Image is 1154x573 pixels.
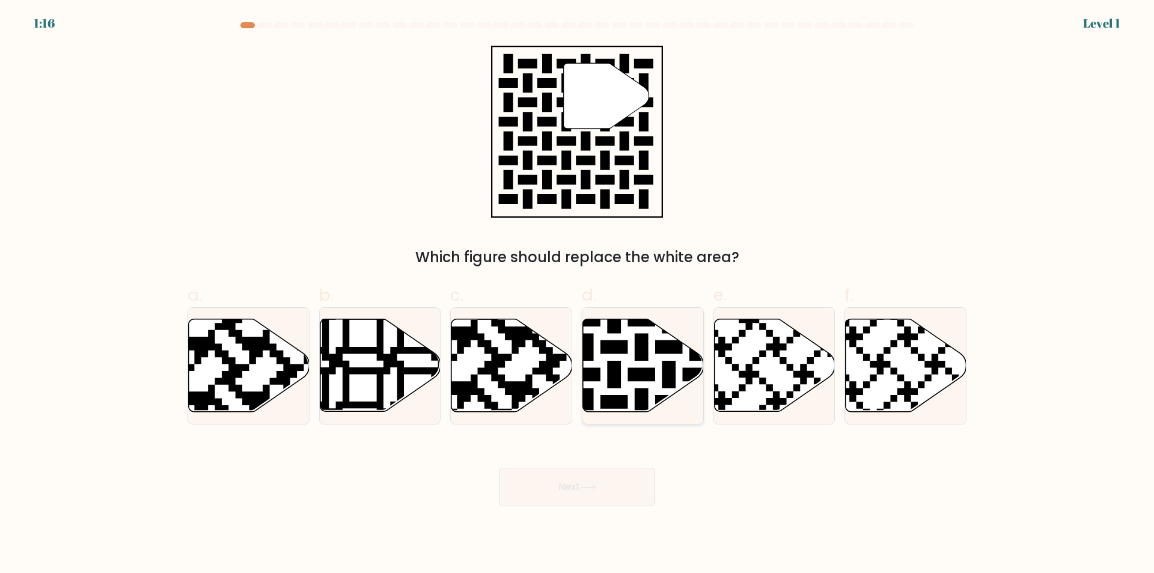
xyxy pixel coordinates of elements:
span: e. [713,283,727,307]
div: 1:16 [34,14,55,32]
div: Which figure should replace the white area? [195,247,959,268]
span: a. [188,283,202,307]
span: d. [582,283,596,307]
g: " [564,63,649,129]
span: b. [319,283,334,307]
span: f. [844,283,853,307]
button: Next [499,468,655,506]
div: Level 1 [1083,14,1120,32]
span: c. [450,283,463,307]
